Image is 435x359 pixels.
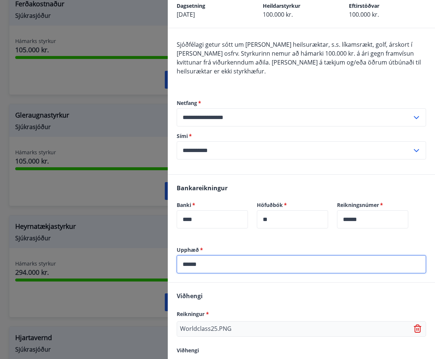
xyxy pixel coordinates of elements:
[177,2,205,9] span: Dagsetning
[349,2,379,9] span: Eftirstöðvar
[177,40,421,66] span: Sjóðfélagi getur sótt um [PERSON_NAME] heilsuræktar, s.s. líkamsrækt, golf, árskort í [PERSON_NAM...
[177,255,426,273] div: Upphæð
[177,347,199,354] span: Viðhengi
[177,310,209,317] span: Reikningur
[263,10,293,19] span: 100.000 kr.
[177,67,266,75] span: heilsuræktar er ekki styrkhæfur.
[177,201,248,209] label: Banki
[177,246,426,254] label: Upphæð
[180,325,232,333] p: Worldclass25.PNG
[177,292,203,300] span: Viðhengi
[263,2,300,9] span: Heildarstyrkur
[257,201,328,209] label: Höfuðbók
[337,201,408,209] label: Reikningsnúmer
[177,99,426,107] label: Netfang
[349,10,379,19] span: 100.000 kr.
[177,132,426,140] label: Sími
[177,184,228,192] span: Bankareikningur
[177,10,195,19] span: [DATE]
